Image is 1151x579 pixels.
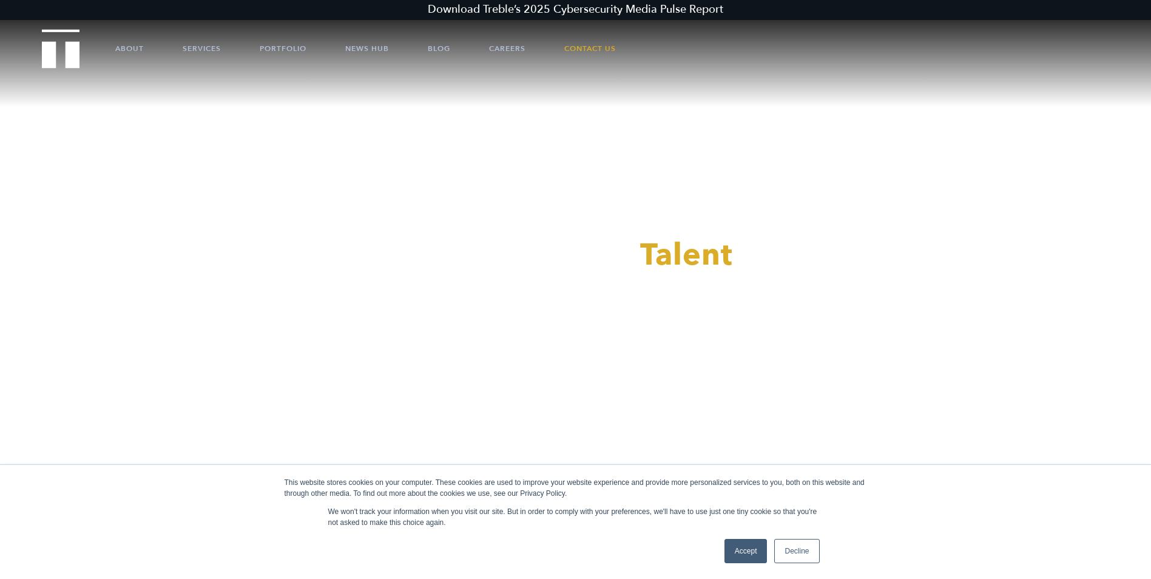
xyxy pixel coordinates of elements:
[489,30,525,67] a: Careers
[260,30,306,67] a: Portfolio
[774,539,819,563] a: Decline
[285,477,867,499] div: This website stores cookies on your computer. These cookies are used to improve your website expe...
[428,30,450,67] a: Blog
[564,30,616,67] a: Contact Us
[640,234,733,276] span: Talent
[115,30,144,67] a: About
[183,30,221,67] a: Services
[724,539,768,563] a: Accept
[345,30,389,67] a: News Hub
[328,506,823,528] p: We won't track your information when you visit our site. But in order to comply with your prefere...
[42,29,80,68] img: Treble logo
